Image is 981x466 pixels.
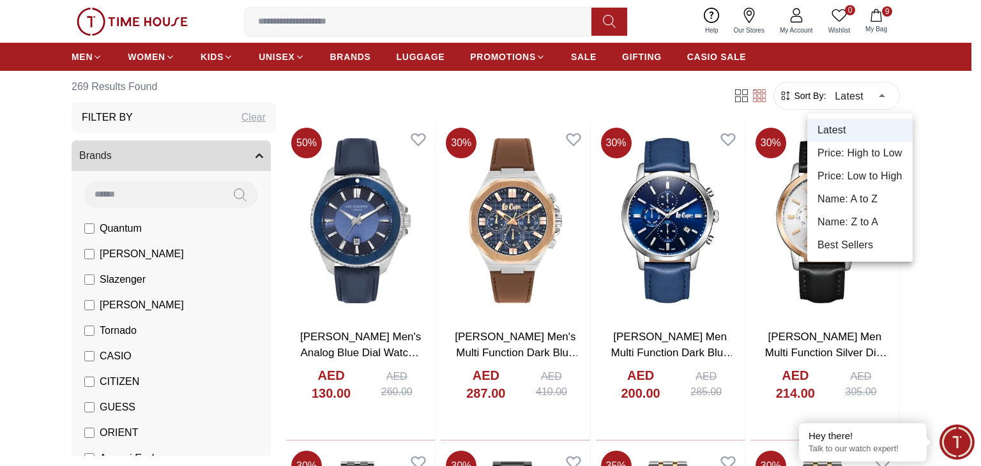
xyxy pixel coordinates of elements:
li: Latest [807,119,913,142]
p: Talk to our watch expert! [809,444,917,455]
li: Price: High to Low [807,142,913,165]
li: Price: Low to High [807,165,913,188]
li: Name: Z to A [807,211,913,234]
div: Hey there! [809,430,917,442]
li: Name: A to Z [807,188,913,211]
div: Chat Widget [939,425,975,460]
li: Best Sellers [807,234,913,257]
